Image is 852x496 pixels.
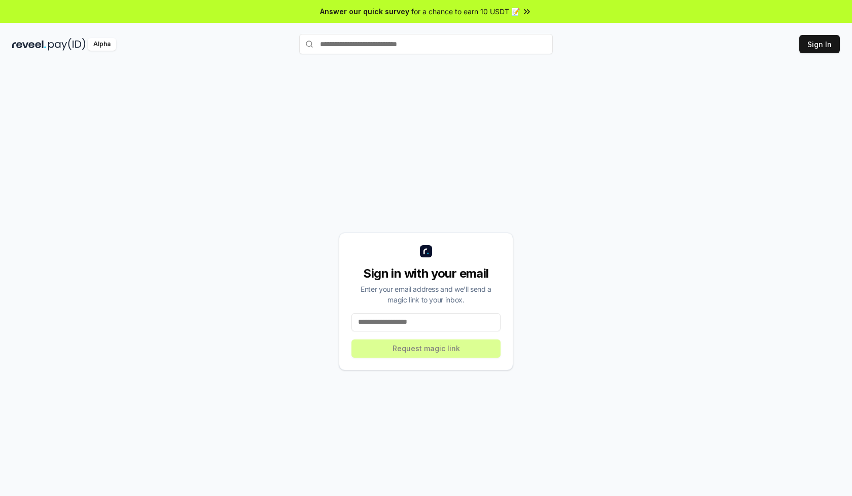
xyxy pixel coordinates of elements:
[411,6,520,17] span: for a chance to earn 10 USDT 📝
[799,35,840,53] button: Sign In
[12,38,46,51] img: reveel_dark
[351,265,501,282] div: Sign in with your email
[88,38,116,51] div: Alpha
[420,245,432,257] img: logo_small
[320,6,409,17] span: Answer our quick survey
[351,284,501,305] div: Enter your email address and we’ll send a magic link to your inbox.
[48,38,86,51] img: pay_id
